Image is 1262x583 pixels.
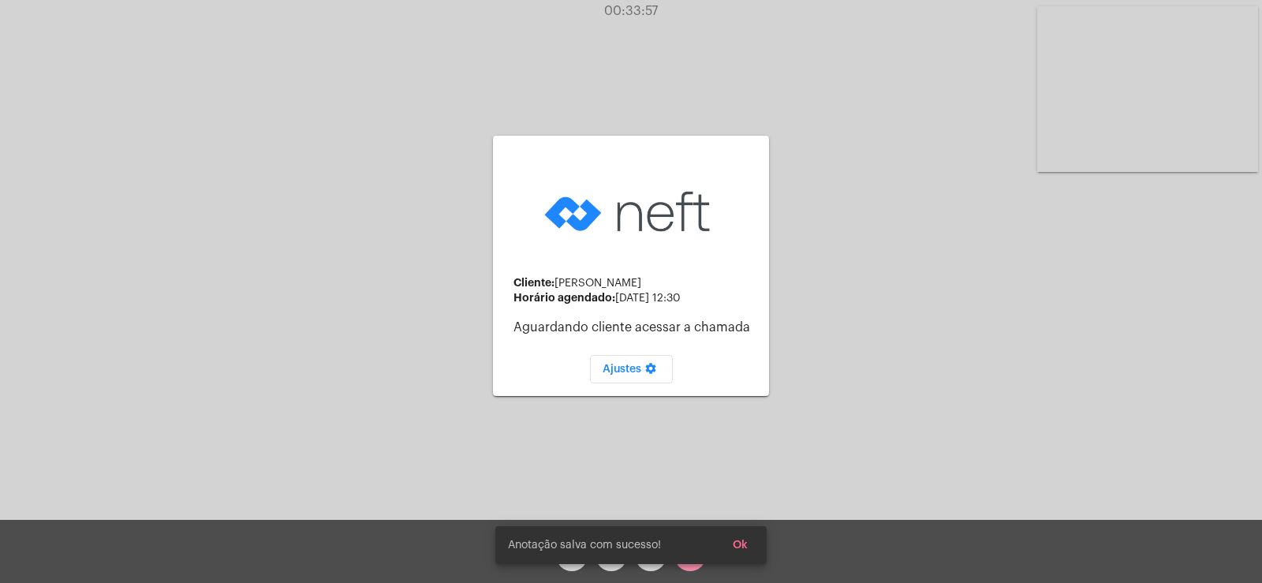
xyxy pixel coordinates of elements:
mat-icon: settings [641,362,660,381]
button: Ok [720,531,760,559]
img: logo-neft-novo-2.png [540,166,722,257]
strong: Cliente: [513,277,554,288]
strong: Horário agendado: [513,292,615,303]
span: 00:33:57 [604,5,658,17]
span: Ajustes [603,364,660,375]
button: Ajustes [590,355,673,383]
div: [DATE] 12:30 [513,292,756,305]
span: Anotação salva com sucesso! [508,537,661,553]
div: [PERSON_NAME] [513,277,756,290]
span: Ok [733,540,748,551]
p: Aguardando cliente acessar a chamada [513,320,756,334]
